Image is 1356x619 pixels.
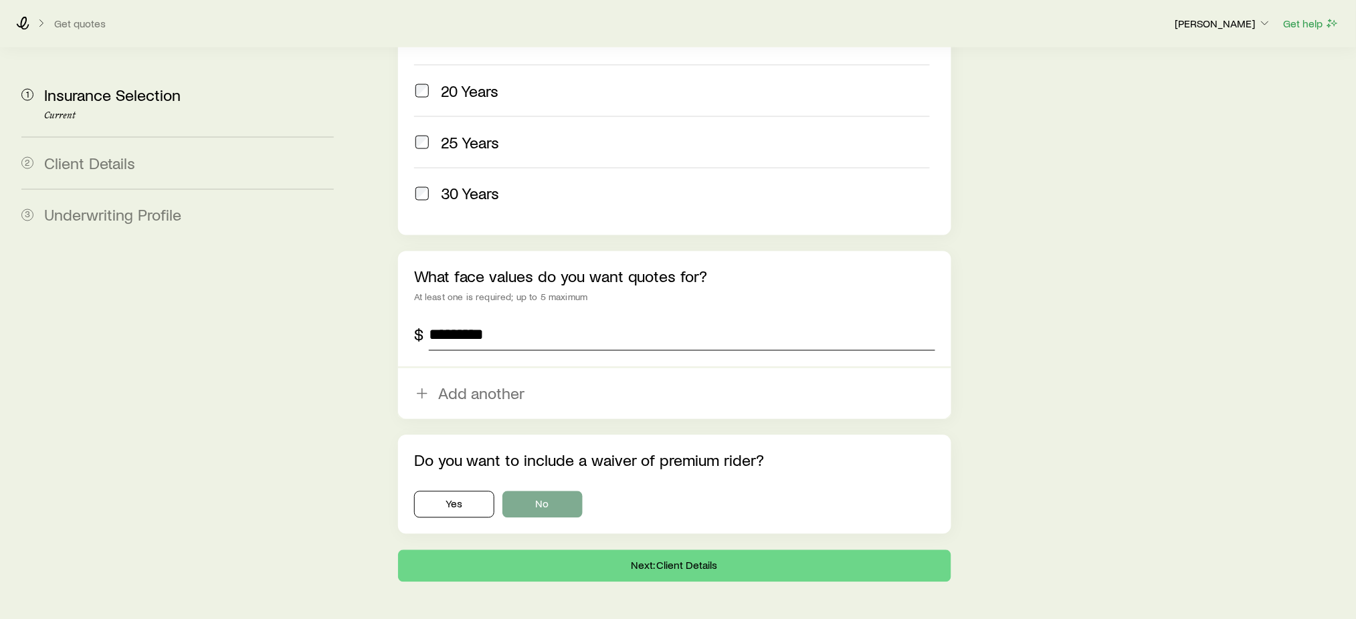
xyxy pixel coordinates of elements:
[21,209,33,221] span: 3
[21,89,33,101] span: 1
[1175,16,1272,32] button: [PERSON_NAME]
[414,326,423,344] div: $
[415,84,429,98] input: 20 Years
[398,368,951,419] button: Add another
[441,133,500,152] span: 25 Years
[398,550,951,582] button: Next: Client Details
[441,82,499,100] span: 20 Years
[414,267,708,286] label: What face values do you want quotes for?
[414,451,935,470] p: Do you want to include a waiver of premium rider?
[502,491,583,518] button: No
[414,491,494,518] button: Yes
[1175,17,1272,30] p: [PERSON_NAME]
[415,136,429,149] input: 25 Years
[414,292,935,303] div: At least one is required; up to 5 maximum
[44,153,135,172] span: Client Details
[54,17,106,30] button: Get quotes
[44,205,181,225] span: Underwriting Profile
[21,157,33,169] span: 2
[415,187,429,201] input: 30 Years
[441,184,500,203] span: 30 Years
[44,110,334,121] p: Current
[44,85,181,104] span: Insurance Selection
[1283,16,1340,31] button: Get help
